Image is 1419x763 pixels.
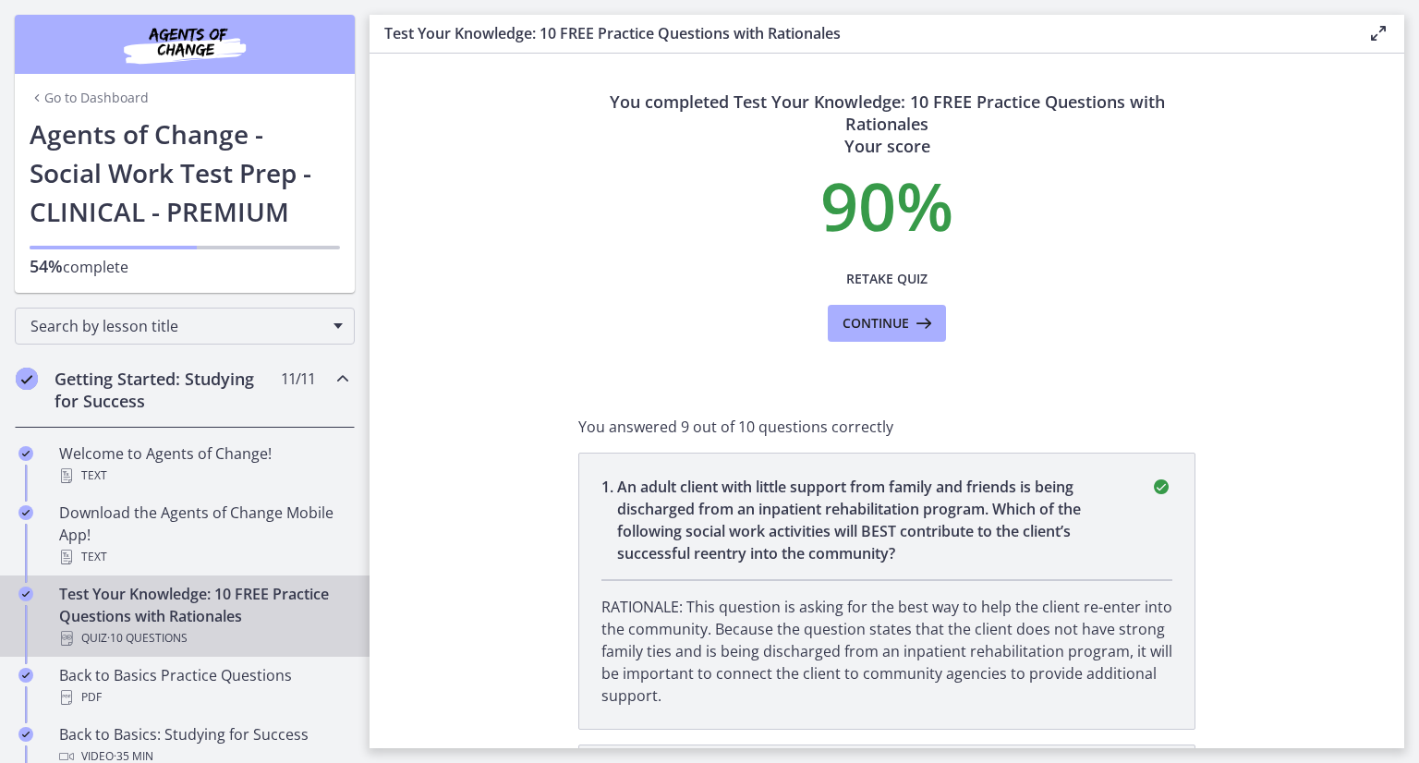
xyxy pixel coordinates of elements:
[601,596,1172,707] p: RATIONALE: This question is asking for the best way to help the client re-enter into the communit...
[578,416,1195,438] p: You answered 9 out of 10 questions correctly
[601,476,617,564] span: 1 .
[30,255,63,277] span: 54%
[828,305,946,342] button: Continue
[59,546,347,568] div: Text
[384,22,1338,44] h3: Test Your Knowledge: 10 FREE Practice Questions with Rationales
[18,587,33,601] i: Completed
[107,627,188,649] span: · 10 Questions
[59,664,347,708] div: Back to Basics Practice Questions
[18,446,33,461] i: Completed
[59,583,347,649] div: Test Your Knowledge: 10 FREE Practice Questions with Rationales
[281,368,315,390] span: 11 / 11
[578,172,1195,238] p: 90 %
[1150,476,1172,498] i: correct
[578,91,1195,157] h3: You completed Test Your Knowledge: 10 FREE Practice Questions with Rationales Your score
[59,502,347,568] div: Download the Agents of Change Mobile App!
[30,89,149,107] a: Go to Dashboard
[30,316,324,336] span: Search by lesson title
[55,368,280,412] h2: Getting Started: Studying for Success
[846,268,928,290] span: Retake Quiz
[843,312,909,334] span: Continue
[15,308,355,345] div: Search by lesson title
[18,727,33,742] i: Completed
[30,255,340,278] p: complete
[59,686,347,708] div: PDF
[59,627,347,649] div: Quiz
[59,442,347,487] div: Welcome to Agents of Change!
[18,505,33,520] i: Completed
[59,465,347,487] div: Text
[16,368,38,390] i: Completed
[617,476,1128,564] p: An adult client with little support from family and friends is being discharged from an inpatient...
[74,22,296,67] img: Agents of Change
[828,260,946,297] button: Retake Quiz
[30,115,340,231] h1: Agents of Change - Social Work Test Prep - CLINICAL - PREMIUM
[18,668,33,683] i: Completed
